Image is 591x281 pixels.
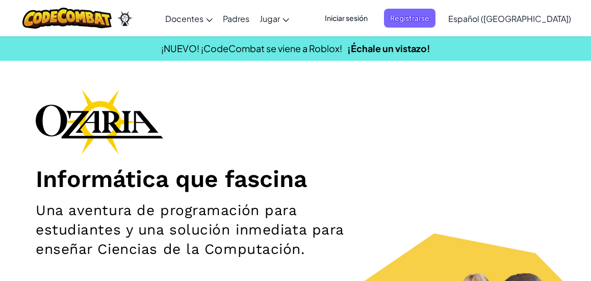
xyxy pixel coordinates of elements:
img: Ozaria branding logo [36,89,163,154]
span: Docentes [165,13,203,24]
img: CodeCombat logo [22,8,112,29]
a: Docentes [160,5,218,32]
h1: Informática que fascina [36,165,555,193]
a: ¡Échale un vistazo! [347,42,430,54]
span: ¡NUEVO! ¡CodeCombat se viene a Roblox! [161,42,342,54]
button: Iniciar sesión [319,9,374,28]
img: Ozaria [117,11,133,26]
a: Jugar [254,5,294,32]
a: Español ([GEOGRAPHIC_DATA]) [443,5,576,32]
span: Jugar [260,13,280,24]
button: Registrarse [384,9,435,28]
a: Padres [218,5,254,32]
h2: Una aventura de programación para estudiantes y una solución inmediata para enseñar Ciencias de l... [36,201,384,259]
span: Español ([GEOGRAPHIC_DATA]) [448,13,571,24]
